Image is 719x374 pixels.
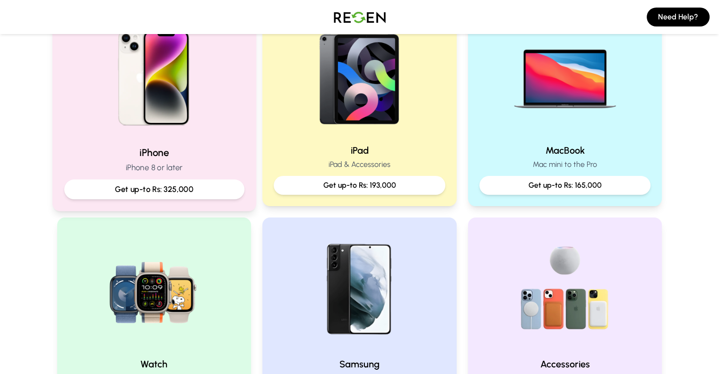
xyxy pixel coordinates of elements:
[274,144,445,157] h2: iPad
[299,15,420,136] img: iPad
[479,357,651,371] h2: Accessories
[90,11,217,138] img: iPhone
[72,183,236,195] p: Get up-to Rs: 325,000
[479,144,651,157] h2: MacBook
[299,229,420,350] img: Samsung
[94,229,215,350] img: Watch
[647,8,710,26] button: Need Help?
[64,162,244,174] p: iPhone 8 or later
[487,180,643,191] p: Get up-to Rs: 165,000
[479,159,651,170] p: Mac mini to the Pro
[281,180,438,191] p: Get up-to Rs: 193,000
[274,357,445,371] h2: Samsung
[504,15,625,136] img: MacBook
[64,146,244,159] h2: iPhone
[69,357,240,371] h2: Watch
[274,159,445,170] p: iPad & Accessories
[327,4,393,30] img: Logo
[504,229,625,350] img: Accessories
